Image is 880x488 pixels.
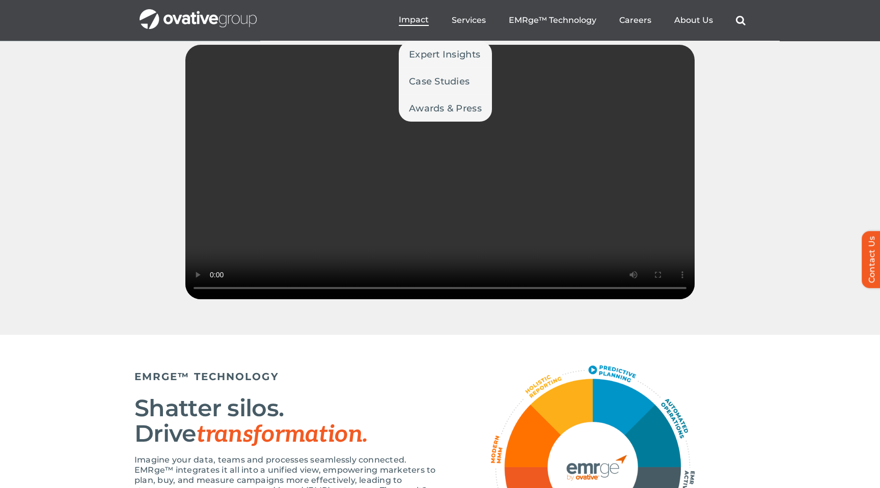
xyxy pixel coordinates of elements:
span: Case Studies [409,74,470,89]
nav: Menu [399,4,746,37]
a: Expert Insights [399,41,492,68]
h2: Shatter silos. Drive [134,395,440,447]
span: Impact [399,15,429,25]
a: Search [736,15,746,25]
video: Sorry, your browser doesn't support embedded videos. [185,45,695,299]
a: Awards & Press [399,95,492,122]
span: Expert Insights [409,47,480,62]
a: Case Studies [399,68,492,95]
a: Impact [399,15,429,26]
span: transformation. [197,420,368,449]
a: Services [452,15,486,25]
span: Awards & Press [409,101,482,116]
a: Careers [619,15,651,25]
h5: EMRGE™ TECHNOLOGY [134,370,440,383]
a: EMRge™ Technology [509,15,596,25]
a: About Us [674,15,713,25]
a: OG_Full_horizontal_WHT [140,8,257,18]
